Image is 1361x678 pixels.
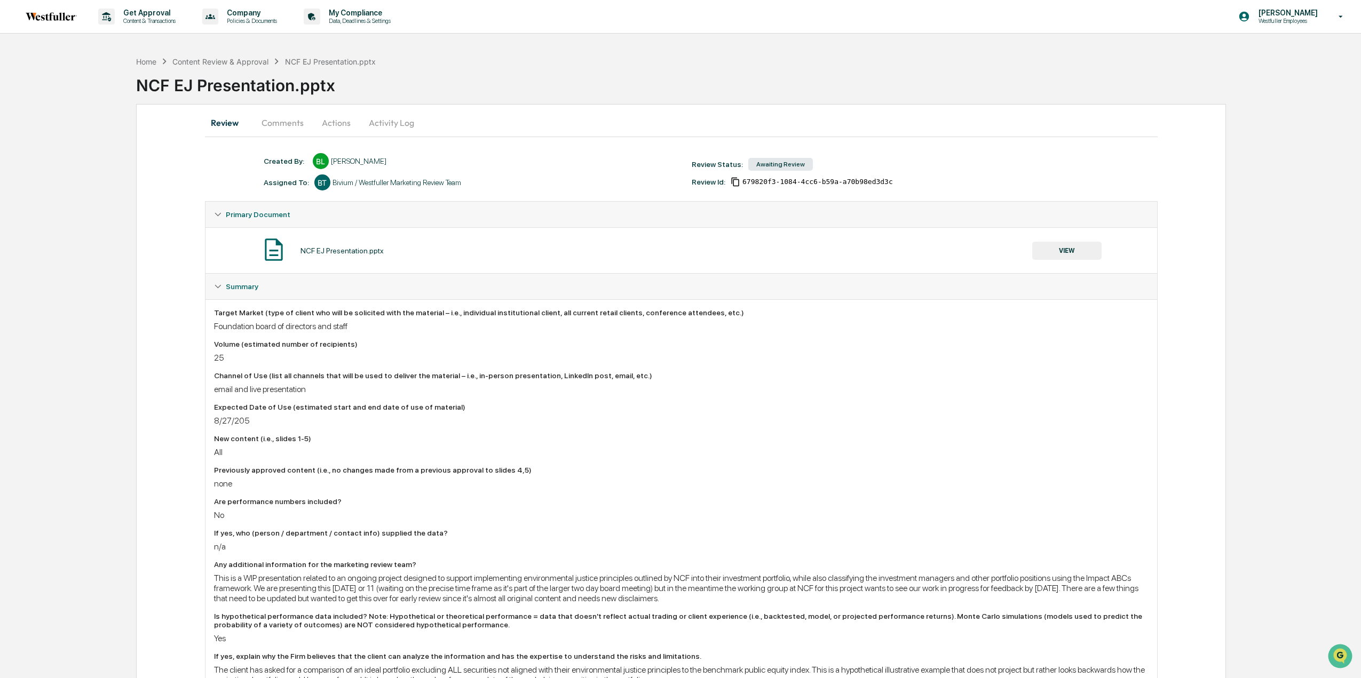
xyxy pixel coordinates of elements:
input: Clear [28,48,176,59]
a: 🔎Data Lookup [6,150,72,169]
div: [PERSON_NAME] [331,157,386,165]
div: 🖐️ [11,135,19,143]
a: Powered byPylon [75,180,129,188]
span: Pylon [106,180,129,188]
div: BT [314,174,330,190]
div: BL [313,153,329,169]
div: Are performance numbers included? [214,497,1149,506]
div: Primary Document [205,227,1157,273]
p: Get Approval [115,9,181,17]
div: Review Id: [692,178,725,186]
button: Review [205,110,253,135]
button: Activity Log [360,110,423,135]
div: Created By: ‎ ‎ [264,157,307,165]
div: Volume (estimated number of recipients) [214,340,1149,348]
p: Westfuller Employees [1250,17,1323,25]
div: 25 [214,353,1149,363]
div: Channel of Use (list all channels that will be used to deliver the material – i.e., in-person pre... [214,371,1149,380]
a: 🗄️Attestations [73,130,137,149]
div: Any additional information for the marketing review team? [214,560,1149,569]
button: Actions [312,110,360,135]
div: If yes, explain why the Firm believes that the client can analyze the information and has the exp... [214,652,1149,660]
span: Primary Document [226,210,290,219]
div: Home [136,57,156,66]
span: Data Lookup [21,154,67,165]
div: NCF EJ Presentation.pptx [300,246,384,255]
span: Summary [226,282,258,291]
div: NCF EJ Presentation.pptx [285,57,376,66]
div: n/a [214,541,1149,552]
div: 8/27/205 [214,416,1149,426]
img: logo [26,12,77,21]
button: VIEW [1032,242,1102,260]
p: [PERSON_NAME] [1250,9,1323,17]
div: Assigned To: [264,178,309,187]
div: New content (i.e., slides 1-5) [214,434,1149,443]
div: If yes, who (person / department / contact info) supplied the data? [214,529,1149,537]
img: 1746055101610-c473b297-6a78-478c-a979-82029cc54cd1 [11,81,30,100]
iframe: Open customer support [1327,643,1356,672]
div: 🗄️ [77,135,86,143]
button: Start new chat [181,84,194,97]
button: Comments [253,110,312,135]
div: none [214,478,1149,489]
div: Expected Date of Use (estimated start and end date of use of material) [214,403,1149,411]
div: Foundation board of directors and staff [214,321,1149,331]
div: email and live presentation [214,384,1149,394]
div: Bivium / Westfuller Marketing Review Team [333,178,461,187]
span: 679820f3-1084-4cc6-b59a-a70b98ed3d3c [742,178,893,186]
div: Summary [205,274,1157,299]
p: Policies & Documents [218,17,282,25]
div: All [214,447,1149,457]
div: We're available if you need us! [36,92,135,100]
p: Content & Transactions [115,17,181,25]
a: 🖐️Preclearance [6,130,73,149]
div: Content Review & Approval [172,57,268,66]
span: Attestations [88,134,132,145]
div: Review Status: [692,160,743,169]
div: Awaiting Review [748,158,813,171]
div: Yes [214,633,1149,643]
span: Copy Id [731,177,740,187]
div: NCF EJ Presentation.pptx [136,67,1361,95]
div: secondary tabs example [205,110,1158,135]
div: Start new chat [36,81,175,92]
p: Data, Deadlines & Settings [320,17,396,25]
img: Document Icon [260,236,287,263]
div: No [214,510,1149,520]
div: 🔎 [11,155,19,164]
div: Primary Document [205,202,1157,227]
div: Previously approved content (i.e., no changes made from a previous approval to slides 4,5) [214,466,1149,474]
div: Target Market (type of client who will be solicited with the material – i.e., individual institut... [214,308,1149,317]
span: Preclearance [21,134,69,145]
div: Is hypothetical performance data included? Note: Hypothetical or theoretical performance = data t... [214,612,1149,629]
p: My Compliance [320,9,396,17]
p: Company [218,9,282,17]
p: How can we help? [11,22,194,39]
div: This is a WIP presentation related to an ongoing project designed to support implementing environ... [214,573,1149,603]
